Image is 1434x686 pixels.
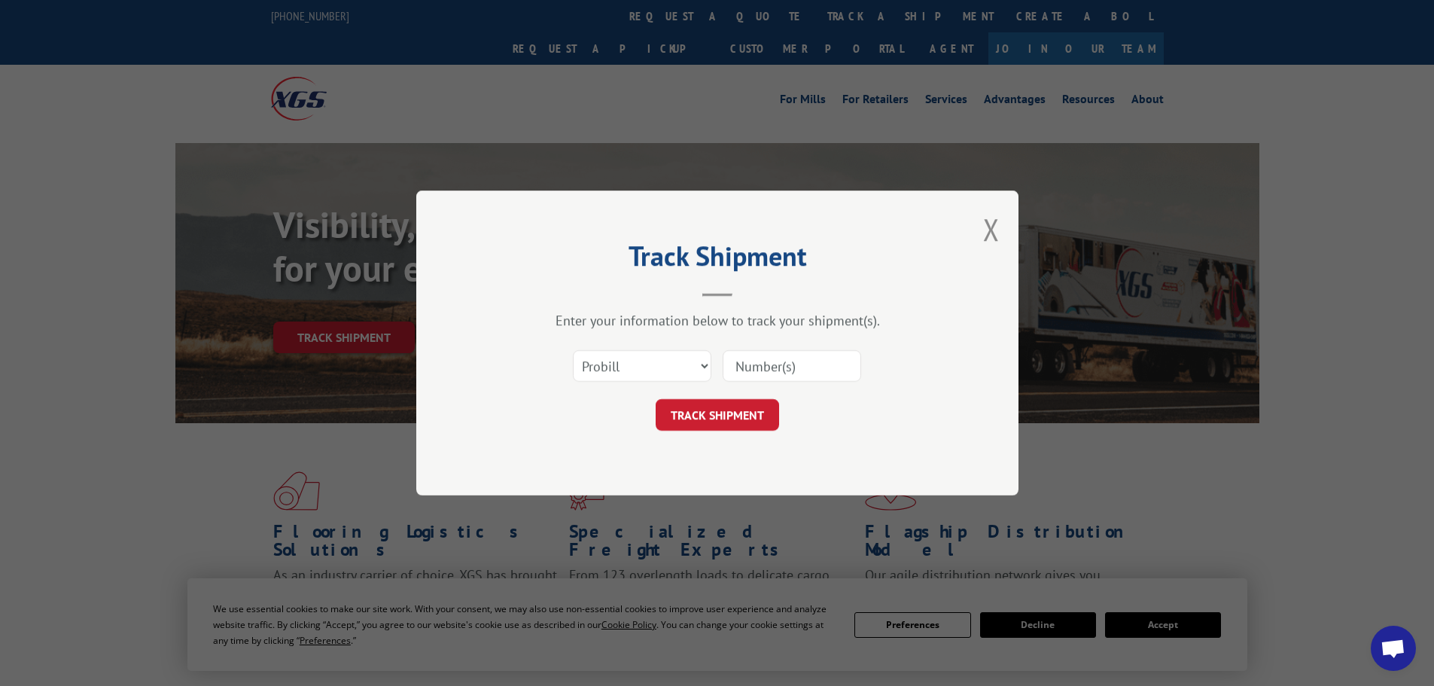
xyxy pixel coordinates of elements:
div: Enter your information below to track your shipment(s). [492,312,943,329]
button: TRACK SHIPMENT [656,399,779,431]
button: Close modal [983,209,1000,249]
input: Number(s) [723,350,861,382]
div: Open chat [1371,626,1416,671]
h2: Track Shipment [492,245,943,274]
